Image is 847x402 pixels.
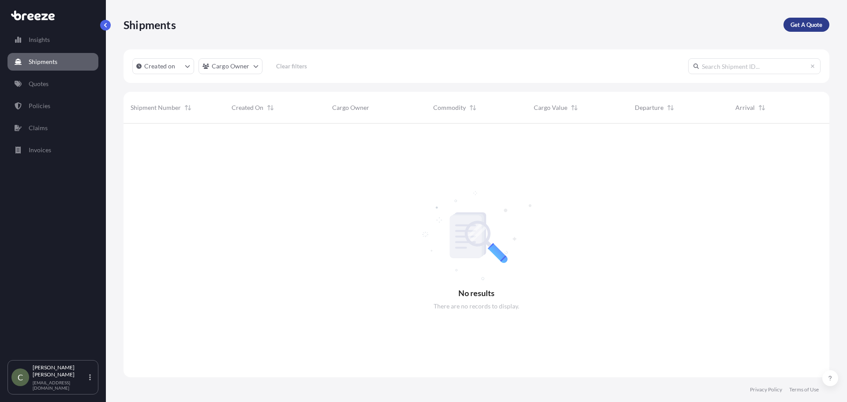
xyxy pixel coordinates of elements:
button: Sort [665,102,676,113]
button: Sort [183,102,193,113]
p: Insights [29,35,50,44]
p: Cargo Owner [212,62,250,71]
span: Cargo Owner [332,103,369,112]
span: Shipment Number [131,103,181,112]
button: cargoOwner Filter options [199,58,262,74]
a: Invoices [7,141,98,159]
p: Get A Quote [791,20,822,29]
p: [PERSON_NAME] [PERSON_NAME] [33,364,87,378]
span: C [18,373,23,382]
a: Quotes [7,75,98,93]
button: Sort [265,102,276,113]
span: Departure [635,103,663,112]
span: Cargo Value [534,103,567,112]
p: Shipments [124,18,176,32]
button: createdOn Filter options [132,58,194,74]
a: Insights [7,31,98,49]
a: Privacy Policy [750,386,782,393]
a: Claims [7,119,98,137]
p: Created on [144,62,176,71]
p: Invoices [29,146,51,154]
button: Sort [757,102,767,113]
p: Quotes [29,79,49,88]
span: Commodity [433,103,466,112]
p: [EMAIL_ADDRESS][DOMAIN_NAME] [33,380,87,391]
a: Terms of Use [789,386,819,393]
p: Clear filters [276,62,307,71]
p: Shipments [29,57,57,66]
a: Shipments [7,53,98,71]
button: Sort [468,102,478,113]
span: Arrival [735,103,755,112]
a: Get A Quote [783,18,829,32]
input: Search Shipment ID... [688,58,821,74]
a: Policies [7,97,98,115]
button: Clear filters [267,59,316,73]
p: Claims [29,124,48,132]
button: Sort [569,102,580,113]
p: Policies [29,101,50,110]
span: Created On [232,103,263,112]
